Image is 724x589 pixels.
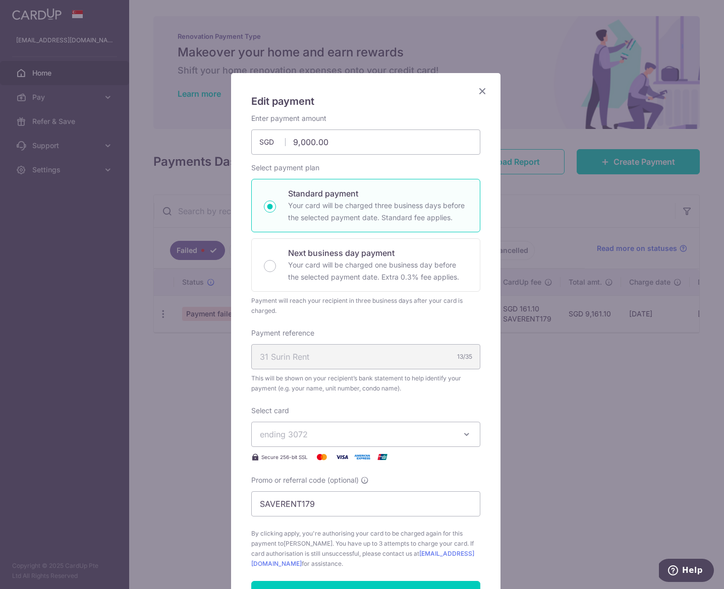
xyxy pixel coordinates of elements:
span: Promo or referral code (optional) [251,475,359,485]
p: Next business day payment [288,247,468,259]
h5: Edit payment [251,93,480,109]
label: Select card [251,406,289,416]
input: 0.00 [251,129,480,155]
button: Close [476,85,488,97]
span: This will be shown on your recipient’s bank statement to help identify your payment (e.g. your na... [251,373,480,394]
img: UnionPay [372,451,393,463]
label: Payment reference [251,328,314,338]
p: Standard payment [288,187,468,200]
span: ending 3072 [260,429,308,439]
span: SGD [259,137,286,147]
iframe: Opens a widget where you can find more information [659,559,714,584]
span: Secure 256-bit SSL [261,453,308,461]
p: Your card will be charged three business days before the selected payment date. Standard fee appl... [288,200,468,224]
button: ending 3072 [251,422,480,447]
label: Enter payment amount [251,113,326,123]
img: Visa [332,451,352,463]
span: [PERSON_NAME] [284,540,332,547]
p: Your card will be charged one business day before the selected payment date. Extra 0.3% fee applies. [288,259,468,283]
div: 13/35 [457,352,472,362]
span: By clicking apply, you're authorising your card to be charged again for this payment to . You hav... [251,529,480,569]
div: Payment will reach your recipient in three business days after your card is charged. [251,296,480,316]
img: Mastercard [312,451,332,463]
img: American Express [352,451,372,463]
label: Select payment plan [251,163,319,173]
